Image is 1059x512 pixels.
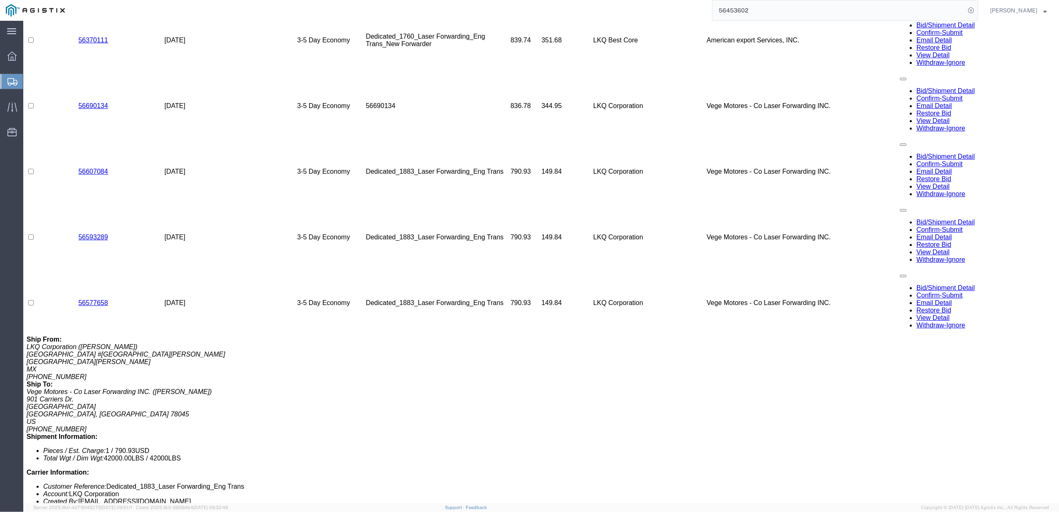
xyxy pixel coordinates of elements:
[20,434,1032,441] li: 42000.00LBS / 42000LBS
[570,118,683,184] td: LKQ Corporation
[3,315,38,322] b: Ship From:
[518,118,570,184] td: 149.84
[893,278,929,286] a: Email Detail
[3,367,1032,412] address: Vege Motores - Co Laser Forwarding INC. ([PERSON_NAME]) 901 Carriers Dr. [GEOGRAPHIC_DATA] [GEOGR...
[6,4,65,17] img: logo
[141,249,230,315] td: [DATE]
[487,184,518,249] td: 790.93
[3,322,1032,360] address: LKQ Corporation ([PERSON_NAME]) [GEOGRAPHIC_DATA] #[GEOGRAPHIC_DATA][PERSON_NAME] [GEOGRAPHIC_DAT...
[101,505,132,510] span: [DATE] 09:51:11
[893,198,952,205] a: Bid/Shipment Detail
[20,477,1032,485] li: [EMAIL_ADDRESS][DOMAIN_NAME]
[343,52,487,118] td: 56690134
[3,448,66,455] b: Carrier Information:
[23,21,1059,503] iframe: FS Legacy Container
[55,278,85,286] a: 56577658
[33,505,132,510] span: Server: 2025.18.0-dd719145275
[141,118,230,184] td: [DATE]
[55,147,85,154] a: 56607084
[3,412,74,419] b: Shipment Information:
[193,505,228,510] span: [DATE] 09:32:48
[274,249,342,315] td: 3-5 Day Economy
[893,81,929,89] a: Email Detail
[713,0,965,20] input: Search for shipment number, reference number
[893,104,942,111] a: Withdraw-Ignore
[487,52,518,118] td: 836.78
[921,504,1049,511] span: Copyright © [DATE]-[DATE] Agistix Inc., All Rights Reserved
[893,228,926,235] a: View Detail
[274,118,342,184] td: 3-5 Day Economy
[487,118,518,184] td: 790.93
[20,477,55,484] i: Created By:
[20,462,83,469] i: Customer Reference:
[893,220,928,227] a: Restore Bid
[893,162,926,169] a: View Detail
[343,118,487,184] td: Dedicated_1883_Laser Forwarding_Eng Trans
[990,5,1047,15] button: [PERSON_NAME]
[20,470,46,477] i: Account:
[893,16,929,23] a: Email Detail
[893,147,929,154] a: Email Detail
[893,205,939,212] a: Confirm-Submit
[893,286,928,293] a: Restore Bid
[893,235,942,242] a: Withdraw-Ignore
[893,170,942,177] a: Withdraw-Ignore
[683,249,877,315] td: Vege Motores - Co Laser Forwarding INC.
[55,213,85,220] a: 56593289
[683,52,877,118] td: Vege Motores - Co Laser Forwarding INC.
[893,74,939,81] a: Confirm-Submit
[20,426,82,433] i: Pieces / Est. Charge:
[518,184,570,249] td: 149.84
[274,184,342,249] td: 3-5 Day Economy
[893,31,926,38] a: View Detail
[893,271,939,278] a: Confirm-Submit
[343,184,487,249] td: Dedicated_1883_Laser Forwarding_Eng Trans
[55,81,85,89] a: 56690134
[990,6,1037,15] span: Jorge Hinojosa
[445,505,466,510] a: Support
[893,140,939,147] a: Confirm-Submit
[893,8,939,15] a: Confirm-Submit
[893,213,929,220] a: Email Detail
[3,360,29,367] b: Ship To:
[20,470,1032,477] li: LKQ Corporation
[518,52,570,118] td: 344.95
[20,426,1032,434] li: 1 / 790.93USD
[20,462,1032,470] li: Dedicated_1883_Laser Forwarding_Eng Trans
[893,96,926,103] a: View Detail
[893,132,952,139] a: Bid/Shipment Detail
[683,118,877,184] td: Vege Motores - Co Laser Forwarding INC.
[141,184,230,249] td: [DATE]
[466,505,487,510] a: Feedback
[893,66,952,74] a: Bid/Shipment Detail
[274,52,342,118] td: 3-5 Day Economy
[570,52,683,118] td: LKQ Corporation
[141,52,230,118] td: [DATE]
[893,293,926,300] a: View Detail
[136,505,228,510] span: Client: 2025.18.0-9839db4
[893,1,952,8] a: Bid/Shipment Detail
[893,38,942,45] a: Withdraw-Ignore
[518,249,570,315] td: 149.84
[683,184,877,249] td: Vege Motores - Co Laser Forwarding INC.
[487,249,518,315] td: 790.93
[893,301,942,308] a: Withdraw-Ignore
[893,89,928,96] a: Restore Bid
[570,184,683,249] td: LKQ Corporation
[570,249,683,315] td: LKQ Corporation
[893,263,952,271] a: Bid/Shipment Detail
[343,249,487,315] td: Dedicated_1883_Laser Forwarding_Eng Trans
[20,434,81,441] i: Total Wgt / Dim Wgt:
[893,23,928,30] a: Restore Bid
[893,155,928,162] a: Restore Bid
